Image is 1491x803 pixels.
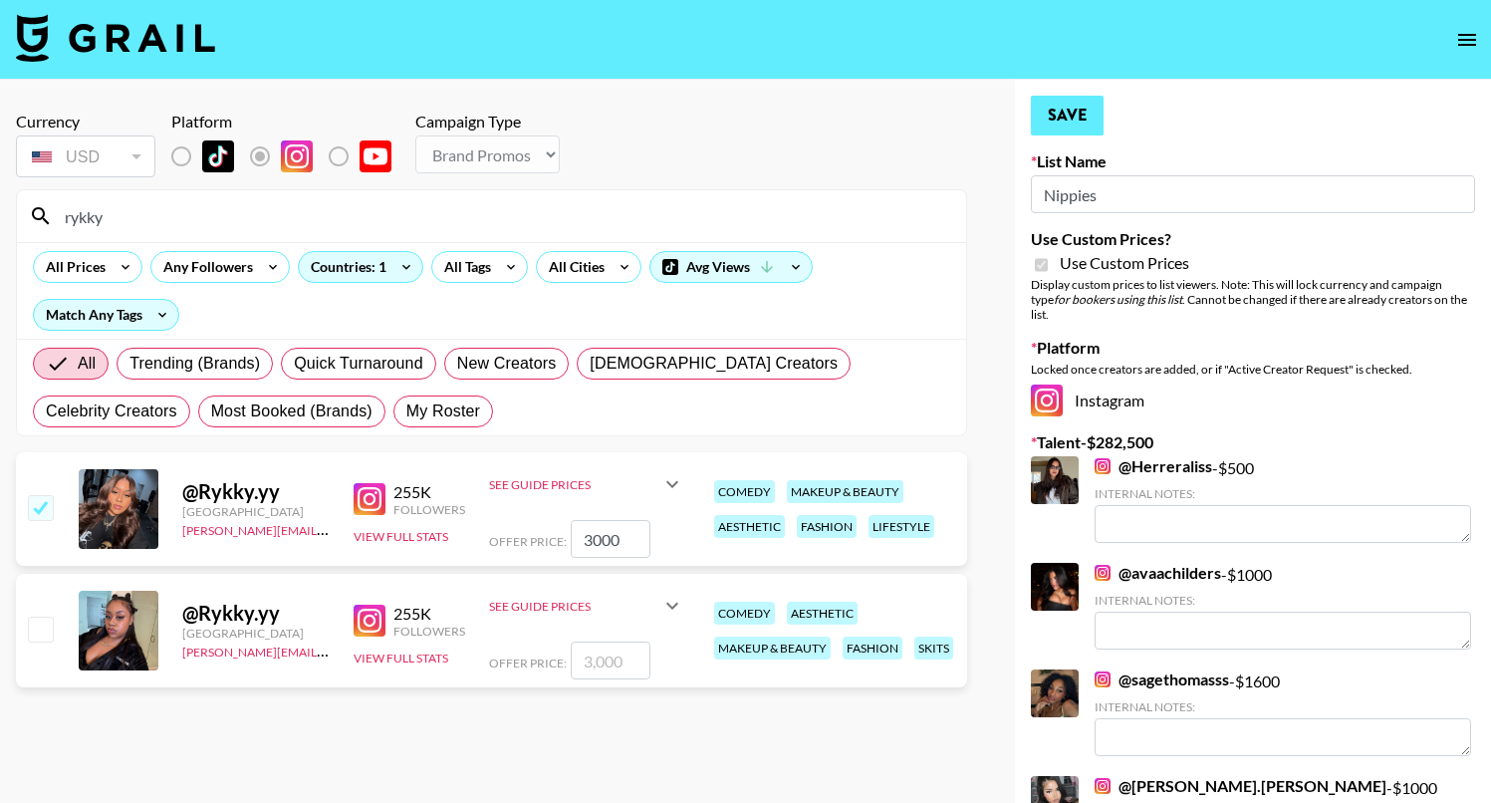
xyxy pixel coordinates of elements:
[714,515,785,538] div: aesthetic
[20,139,151,174] div: USD
[182,504,330,519] div: [GEOGRAPHIC_DATA]
[299,252,422,282] div: Countries: 1
[16,14,215,62] img: Grail Talent
[415,112,560,132] div: Campaign Type
[1095,458,1111,474] img: Instagram
[1095,669,1471,756] div: - $ 1600
[182,519,477,538] a: [PERSON_NAME][EMAIL_ADDRESS][DOMAIN_NAME]
[1031,96,1104,135] button: Save
[571,642,650,679] input: 3,000
[489,534,567,549] span: Offer Price:
[171,135,407,177] div: List locked to Instagram.
[354,483,385,515] img: Instagram
[714,480,775,503] div: comedy
[34,300,178,330] div: Match Any Tags
[354,651,448,666] button: View Full Stats
[1060,253,1189,273] span: Use Custom Prices
[53,200,954,232] input: Search by User Name
[354,605,385,637] img: Instagram
[1031,229,1475,249] label: Use Custom Prices?
[1031,432,1475,452] label: Talent - $ 282,500
[1095,563,1471,650] div: - $ 1000
[393,502,465,517] div: Followers
[571,520,650,558] input: 2,500
[202,140,234,172] img: TikTok
[1095,486,1471,501] div: Internal Notes:
[393,604,465,624] div: 255K
[1095,456,1471,543] div: - $ 500
[1054,292,1182,307] em: for bookers using this list
[914,637,953,660] div: skits
[1095,565,1111,581] img: Instagram
[489,599,660,614] div: See Guide Prices
[1447,20,1487,60] button: open drawer
[34,252,110,282] div: All Prices
[360,140,391,172] img: YouTube
[797,515,857,538] div: fashion
[1095,778,1111,794] img: Instagram
[1095,456,1212,476] a: @Herreraliss
[714,637,831,660] div: makeup & beauty
[714,602,775,625] div: comedy
[294,352,423,376] span: Quick Turnaround
[869,515,934,538] div: lifestyle
[182,479,330,504] div: @ Rykky.yy
[1095,563,1221,583] a: @avaachilders
[432,252,495,282] div: All Tags
[1031,385,1475,416] div: Instagram
[393,482,465,502] div: 255K
[1095,699,1471,714] div: Internal Notes:
[182,626,330,641] div: [GEOGRAPHIC_DATA]
[590,352,838,376] span: [DEMOGRAPHIC_DATA] Creators
[1031,385,1063,416] img: Instagram
[211,400,373,423] span: Most Booked (Brands)
[457,352,557,376] span: New Creators
[393,624,465,639] div: Followers
[281,140,313,172] img: Instagram
[182,601,330,626] div: @ Rykky.yy
[537,252,609,282] div: All Cities
[129,352,260,376] span: Trending (Brands)
[182,641,477,660] a: [PERSON_NAME][EMAIL_ADDRESS][DOMAIN_NAME]
[1031,151,1475,171] label: List Name
[171,112,407,132] div: Platform
[650,252,812,282] div: Avg Views
[1095,671,1111,687] img: Instagram
[489,582,684,630] div: See Guide Prices
[489,656,567,670] span: Offer Price:
[1031,277,1475,322] div: Display custom prices to list viewers. Note: This will lock currency and campaign type . Cannot b...
[1095,593,1471,608] div: Internal Notes:
[843,637,902,660] div: fashion
[1031,362,1475,377] div: Locked once creators are added, or if "Active Creator Request" is checked.
[489,477,660,492] div: See Guide Prices
[354,529,448,544] button: View Full Stats
[406,400,480,423] span: My Roster
[46,400,177,423] span: Celebrity Creators
[787,480,903,503] div: makeup & beauty
[489,460,684,508] div: See Guide Prices
[16,132,155,181] div: Currency is locked to USD
[151,252,257,282] div: Any Followers
[1095,776,1386,796] a: @[PERSON_NAME].[PERSON_NAME]
[16,112,155,132] div: Currency
[1095,669,1229,689] a: @sagethomasss
[1031,338,1475,358] label: Platform
[787,602,858,625] div: aesthetic
[78,352,96,376] span: All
